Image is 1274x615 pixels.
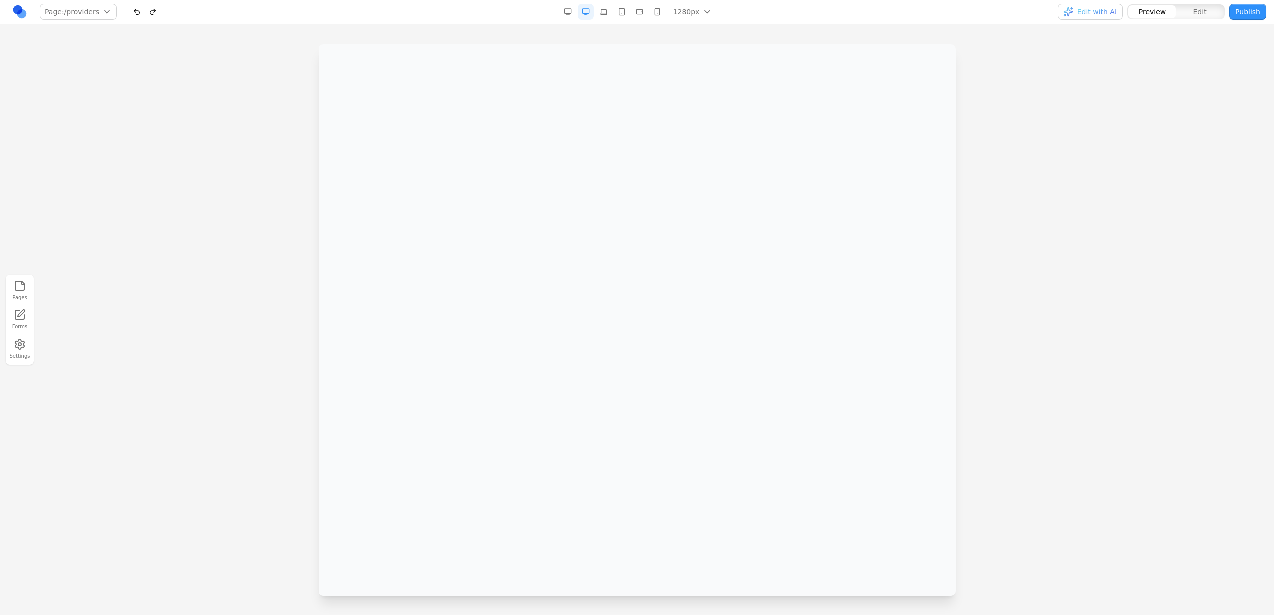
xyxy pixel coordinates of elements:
button: Desktop [578,4,594,20]
span: Edit with AI [1077,7,1117,17]
button: Desktop Wide [560,4,576,20]
button: Page:/providers [40,4,117,20]
span: Preview [1139,7,1166,17]
button: 1280px [667,4,719,20]
button: Settings [9,336,31,362]
button: Edit with AI [1058,4,1123,20]
iframe: Preview [318,44,955,596]
a: Forms [9,307,31,332]
button: Laptop [596,4,612,20]
button: Pages [9,278,31,303]
button: Mobile [649,4,665,20]
button: Mobile Landscape [632,4,647,20]
span: Edit [1193,7,1207,17]
button: Publish [1229,4,1266,20]
button: Tablet [614,4,630,20]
